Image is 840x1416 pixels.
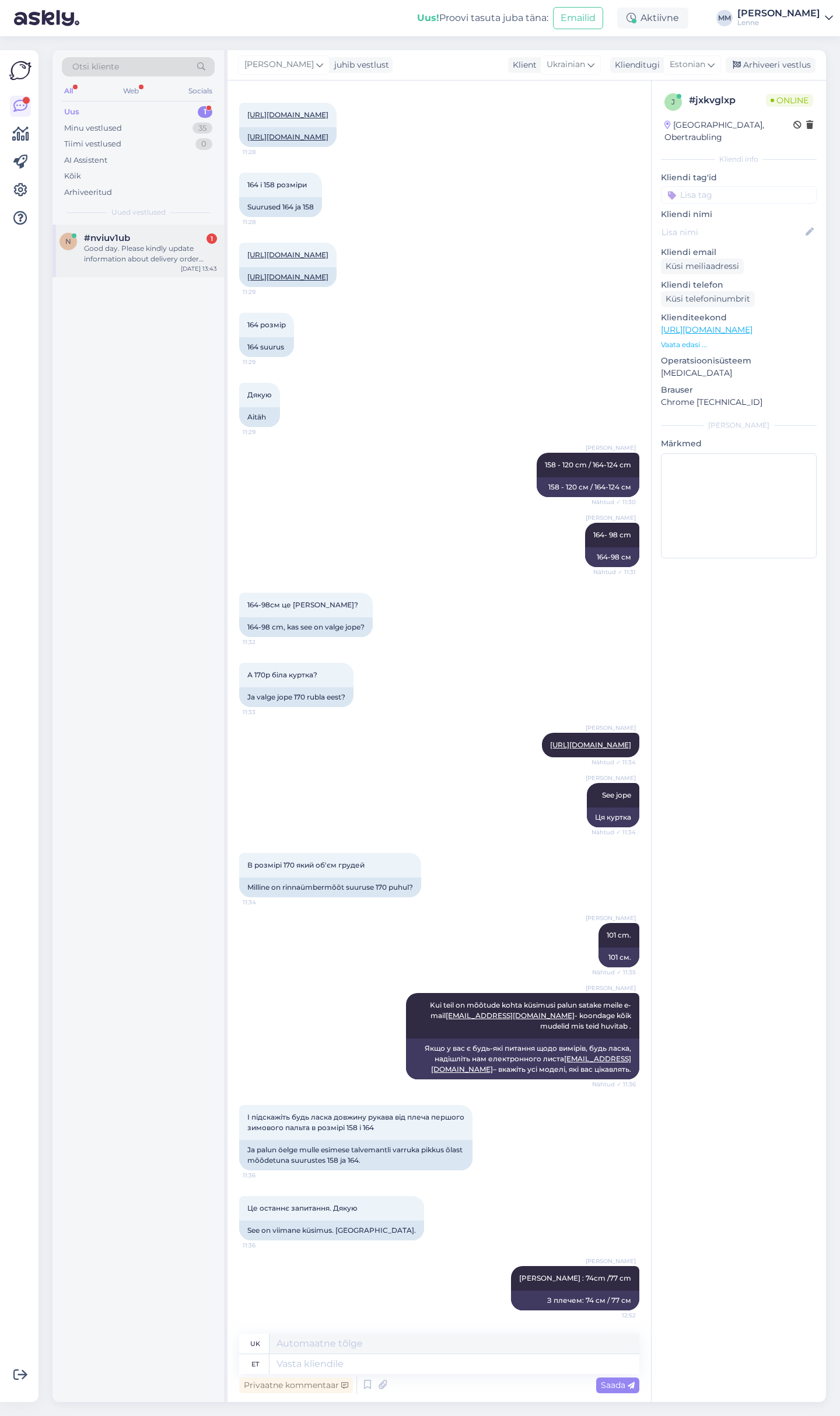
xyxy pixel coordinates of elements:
[550,740,631,749] a: [URL][DOMAIN_NAME]
[417,11,548,25] div: Proovi tasuta juba täna:
[661,172,817,184] p: Kliendi tag'id
[586,914,636,922] span: [PERSON_NAME]
[661,420,817,431] div: [PERSON_NAME]
[537,477,639,497] div: 158 - 120 см / 164-124 см
[661,384,817,396] p: Brauser
[586,723,636,732] span: [PERSON_NAME]
[664,119,793,144] div: [GEOGRAPHIC_DATA], Obertraubling
[247,320,286,329] span: 164 розмір
[592,568,636,576] span: Nähtud ✓ 11:31
[661,324,752,335] a: [URL][DOMAIN_NAME]
[247,250,328,259] a: [URL][DOMAIN_NAME]
[406,1039,639,1079] div: Якщо у вас є будь-які питання щодо вимірів, будь ласка, надішліть нам електронного листа – вкажіт...
[737,9,820,18] div: [PERSON_NAME]
[726,57,815,73] div: Arhiveeri vestlus
[64,123,122,134] div: Minu vestlused
[601,1380,635,1390] span: Saada
[661,312,817,324] p: Klienditeekond
[72,61,119,73] span: Otsi kliente
[84,233,130,243] span: #nviuv1ub
[586,513,636,522] span: [PERSON_NAME]
[243,428,286,436] span: 11:29
[661,396,817,408] p: Chrome [TECHNICAL_ID]
[661,208,817,221] p: Kliendi nimi
[9,60,32,82] img: Askly Logo
[121,83,141,99] div: Web
[247,1204,358,1212] span: Це останнє запитання. Дякую
[689,93,766,107] div: # jxkvglxp
[243,1171,286,1180] span: 11:36
[243,358,286,366] span: 11:29
[508,59,537,71] div: Klient
[610,59,660,71] div: Klienditugi
[198,106,212,118] div: 1
[247,272,328,281] a: [URL][DOMAIN_NAME]
[661,226,803,239] input: Lisa nimi
[607,931,631,939] span: 101 cm.
[64,106,79,118] div: Uus
[766,94,813,107] span: Online
[417,12,439,23] b: Uus!
[592,1080,636,1089] span: Nähtud ✓ 11:36
[547,58,585,71] span: Ukrainian
[591,828,636,837] span: Nähtud ✓ 11:34
[64,138,121,150] div: Tiimi vestlused
[330,59,389,71] div: juhib vestlust
[251,1354,259,1374] div: et
[661,340,817,350] p: Vaata edasi ...
[617,8,688,29] div: Aktiivne
[239,877,421,897] div: Milline on rinnaümbermõõt suuruse 170 puhul?
[661,246,817,258] p: Kliendi email
[737,18,820,27] div: Lenne
[598,948,639,967] div: 101 см.
[661,258,744,274] div: Küsi meiliaadressi
[585,547,639,567] div: 164-98 см
[243,218,286,226] span: 11:28
[243,708,286,716] span: 11:33
[243,1241,286,1250] span: 11:36
[586,774,636,782] span: [PERSON_NAME]
[64,155,107,166] div: AI Assistent
[247,1113,466,1132] span: І підскажіть будь ласка довжину рукава від плеча першого зимового пальта в розмірі 158 і 164
[511,1291,639,1310] div: З плечем: 74 см / 77 см
[661,154,817,165] div: Kliendi info
[186,83,215,99] div: Socials
[593,530,631,539] span: 164- 98 cm
[661,367,817,379] p: [MEDICAL_DATA]
[65,237,71,246] span: n
[239,1221,424,1240] div: See on viimane küsimus. [GEOGRAPHIC_DATA].
[591,758,636,767] span: Nähtud ✓ 11:34
[62,83,75,99] div: All
[247,110,328,119] a: [URL][DOMAIN_NAME]
[661,355,817,367] p: Operatsioonisüsteem
[239,1140,473,1170] div: Ja palun öelge mulle esimese talvemantli varruka pikkus õlast mõõdetuna suurustes 158 ja 164.
[247,670,317,679] span: А 170р біла куртка?
[592,1311,636,1320] span: 12:52
[239,617,373,637] div: 164-98 cm, kas see on valge jope?
[239,687,353,707] div: Ja valge jope 170 rubla eest?
[192,123,212,134] div: 35
[716,10,733,26] div: MM
[239,337,294,357] div: 164 suurus
[592,968,636,977] span: Nähtud ✓ 11:35
[206,233,217,244] div: 1
[247,861,365,869] span: В розмірі 170 який об'єм грудей
[243,288,286,296] span: 11:29
[64,170,81,182] div: Kõik
[737,9,833,27] a: [PERSON_NAME]Lenne
[243,898,286,907] span: 11:34
[111,207,166,218] span: Uued vestlused
[661,291,755,307] div: Küsi telefoninumbrit
[519,1274,631,1282] span: [PERSON_NAME] : 74cm /77 cm
[586,984,636,992] span: [PERSON_NAME]
[84,243,217,264] div: Good day. Please kindly update information about delivery order 645032. Order was placed [DATE]. ...
[250,1334,260,1354] div: uk
[244,58,314,71] span: [PERSON_NAME]
[671,97,675,106] span: j
[239,1377,353,1393] div: Privaatne kommentaar
[587,807,639,827] div: Ця куртка
[602,791,631,799] span: See jope
[586,443,636,452] span: [PERSON_NAME]
[661,186,817,204] input: Lisa tag
[591,498,636,506] span: Nähtud ✓ 11:30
